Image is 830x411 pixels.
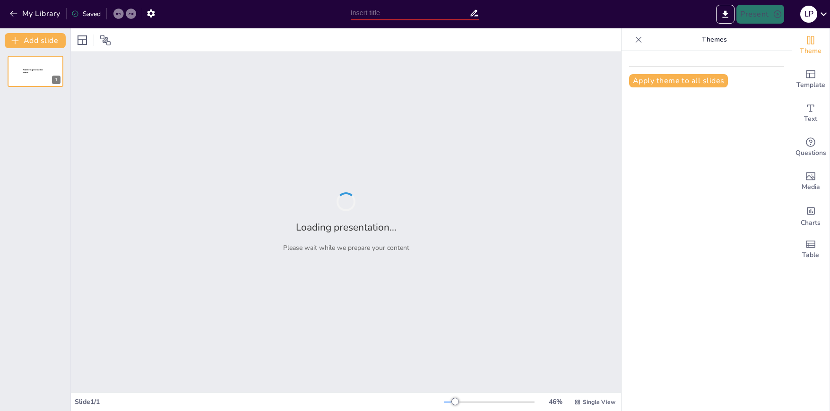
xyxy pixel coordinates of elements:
span: Charts [801,218,821,228]
span: Single View [583,398,615,406]
button: Present [736,5,784,24]
input: Insert title [351,6,470,20]
span: Theme [800,46,821,56]
div: Get real-time input from your audience [792,130,830,164]
span: Text [804,114,817,124]
div: Layout [75,33,90,48]
div: 1 [52,76,61,84]
span: Media [802,182,820,192]
div: Change the overall theme [792,28,830,62]
div: 1 [8,56,63,87]
span: Table [802,250,819,260]
h2: Loading presentation... [296,221,397,234]
div: Add images, graphics, shapes or video [792,164,830,198]
div: L P [800,6,817,23]
div: Slide 1 / 1 [75,397,444,406]
span: Questions [795,148,826,158]
button: Add slide [5,33,66,48]
button: L P [800,5,817,24]
p: Themes [646,28,782,51]
button: Export to PowerPoint [716,5,735,24]
div: Add text boxes [792,96,830,130]
div: Add a table [792,232,830,266]
button: My Library [7,6,64,21]
span: Sendsteps presentation editor [23,69,43,74]
div: 46 % [544,397,567,406]
p: Please wait while we prepare your content [283,243,409,252]
div: Saved [71,9,101,18]
span: Template [796,80,825,90]
div: Add charts and graphs [792,198,830,232]
div: Add ready made slides [792,62,830,96]
span: Position [100,34,111,46]
button: Apply theme to all slides [629,74,728,87]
